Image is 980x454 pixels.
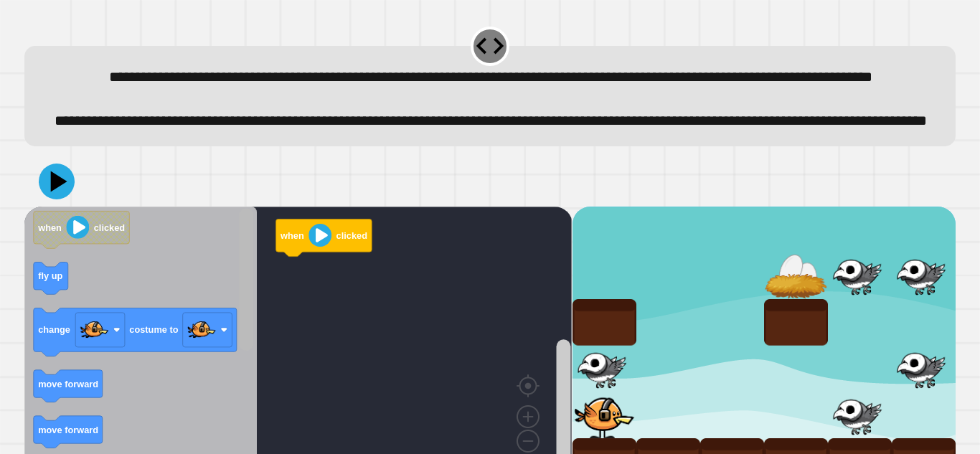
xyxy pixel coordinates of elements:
text: move forward [38,378,98,389]
text: move forward [38,424,98,435]
text: when [37,222,62,232]
text: costume to [130,324,179,335]
text: when [280,230,304,241]
text: clicked [94,222,125,232]
text: clicked [336,230,367,241]
text: fly up [38,270,62,281]
text: change [38,324,70,335]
